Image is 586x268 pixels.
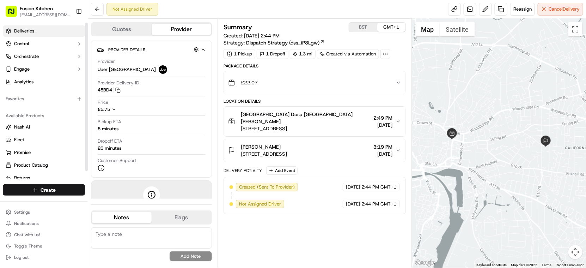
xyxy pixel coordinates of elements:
[224,49,255,59] div: 1 Pickup
[414,258,437,268] img: Google
[346,184,360,190] span: [DATE]
[4,155,57,168] a: 📗Knowledge Base
[32,75,97,80] div: We're available if you need us!
[152,212,212,223] button: Flags
[3,230,85,240] button: Chat with us!
[22,129,57,134] span: [PERSON_NAME]
[14,137,24,143] span: Fleet
[538,3,583,16] button: CancelDelivery
[510,3,535,16] button: Reassign
[241,111,371,125] span: [GEOGRAPHIC_DATA] Dosa [GEOGRAPHIC_DATA] [PERSON_NAME]
[568,22,582,36] button: Toggle fullscreen view
[70,175,85,180] span: Pylon
[511,263,537,267] span: Map data ©2025
[3,172,85,184] button: Returns
[14,221,39,226] span: Notifications
[98,66,156,73] span: Uber [GEOGRAPHIC_DATA]
[3,25,85,37] a: Deliveries
[290,49,316,59] div: 1.3 mi
[97,44,206,55] button: Provider Details
[257,49,288,59] div: 1 Dropoff
[92,212,152,223] button: Notes
[362,201,397,207] span: 2:44 PM GMT+1
[7,122,18,133] img: Masood Aslam
[59,109,61,115] span: •
[98,99,108,106] span: Price
[98,106,160,113] button: £5.75
[98,157,136,164] span: Customer Support
[476,263,507,268] button: Keyboard shortcuts
[14,129,20,135] img: 1736555255976-a54dd68f-1ca7-489b-9aae-adbdc363a1c4
[14,110,20,115] img: 1736555255976-a54dd68f-1ca7-489b-9aae-adbdc363a1c4
[6,124,82,130] a: Nash AI
[98,119,121,125] span: Pickup ETA
[374,114,393,121] span: 2:49 PM
[239,184,295,190] span: Created (Sent To Provider)
[14,149,31,156] span: Promise
[152,24,212,35] button: Provider
[377,23,405,32] button: GMT+1
[109,90,128,99] button: See all
[241,79,258,86] span: £22.07
[14,175,30,181] span: Returns
[241,143,281,150] span: [PERSON_NAME]
[14,158,54,165] span: Knowledge Base
[3,134,85,145] button: Fleet
[3,147,85,158] button: Promise
[244,32,280,39] span: [DATE] 2:44 PM
[98,106,110,112] span: £5.75
[14,124,30,130] span: Nash AI
[6,137,82,143] a: Fleet
[241,150,287,157] span: [STREET_ADDRESS]
[120,70,128,78] button: Start new chat
[57,155,116,168] a: 💻API Documentation
[224,99,406,104] div: Location Details
[50,175,85,180] a: Powered byPylon
[374,121,393,129] span: [DATE]
[349,23,377,32] button: BST
[3,64,85,75] button: Engage
[14,243,42,249] span: Toggle Theme
[3,184,85,196] button: Create
[14,162,48,168] span: Product Catalog
[14,28,34,34] span: Deliveries
[224,39,325,46] div: Strategy:
[3,160,85,171] button: Product Catalog
[224,107,405,136] button: [GEOGRAPHIC_DATA] Dosa [GEOGRAPHIC_DATA] [PERSON_NAME][STREET_ADDRESS]2:49 PM[DATE]
[317,49,379,59] a: Created via Automation
[7,159,13,164] div: 📗
[556,263,584,267] a: Report a map error
[3,51,85,62] button: Orchestrate
[14,41,29,47] span: Control
[67,158,113,165] span: API Documentation
[3,110,85,121] div: Available Products
[60,159,65,164] div: 💻
[15,67,28,80] img: 5e9a9d7314ff4150bce227a61376b483.jpg
[362,184,397,190] span: 2:44 PM GMT+1
[246,39,325,46] a: Dispatch Strategy (dss_iP8Lgw)
[440,22,475,36] button: Show satellite imagery
[32,67,116,75] div: Start new chat
[14,232,40,238] span: Chat with us!
[14,255,29,260] span: Log out
[98,80,139,86] span: Provider Delivery ID
[3,76,85,88] a: Analytics
[14,209,30,215] span: Settings
[224,168,262,173] div: Delivery Activity
[92,24,152,35] button: Quotes
[59,129,61,134] span: •
[6,175,82,181] a: Returns
[224,63,406,69] div: Package Details
[14,79,33,85] span: Analytics
[20,12,70,18] button: [EMAIL_ADDRESS][DOMAIN_NAME]
[7,92,47,97] div: Past conversations
[98,145,121,151] div: 20 minutes
[62,129,77,134] span: [DATE]
[415,22,440,36] button: Show street map
[7,28,128,40] p: Welcome 👋
[542,263,551,267] a: Terms (opens in new tab)
[414,258,437,268] a: Open this area in Google Maps (opens a new window)
[7,67,20,80] img: 1736555255976-a54dd68f-1ca7-489b-9aae-adbdc363a1c4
